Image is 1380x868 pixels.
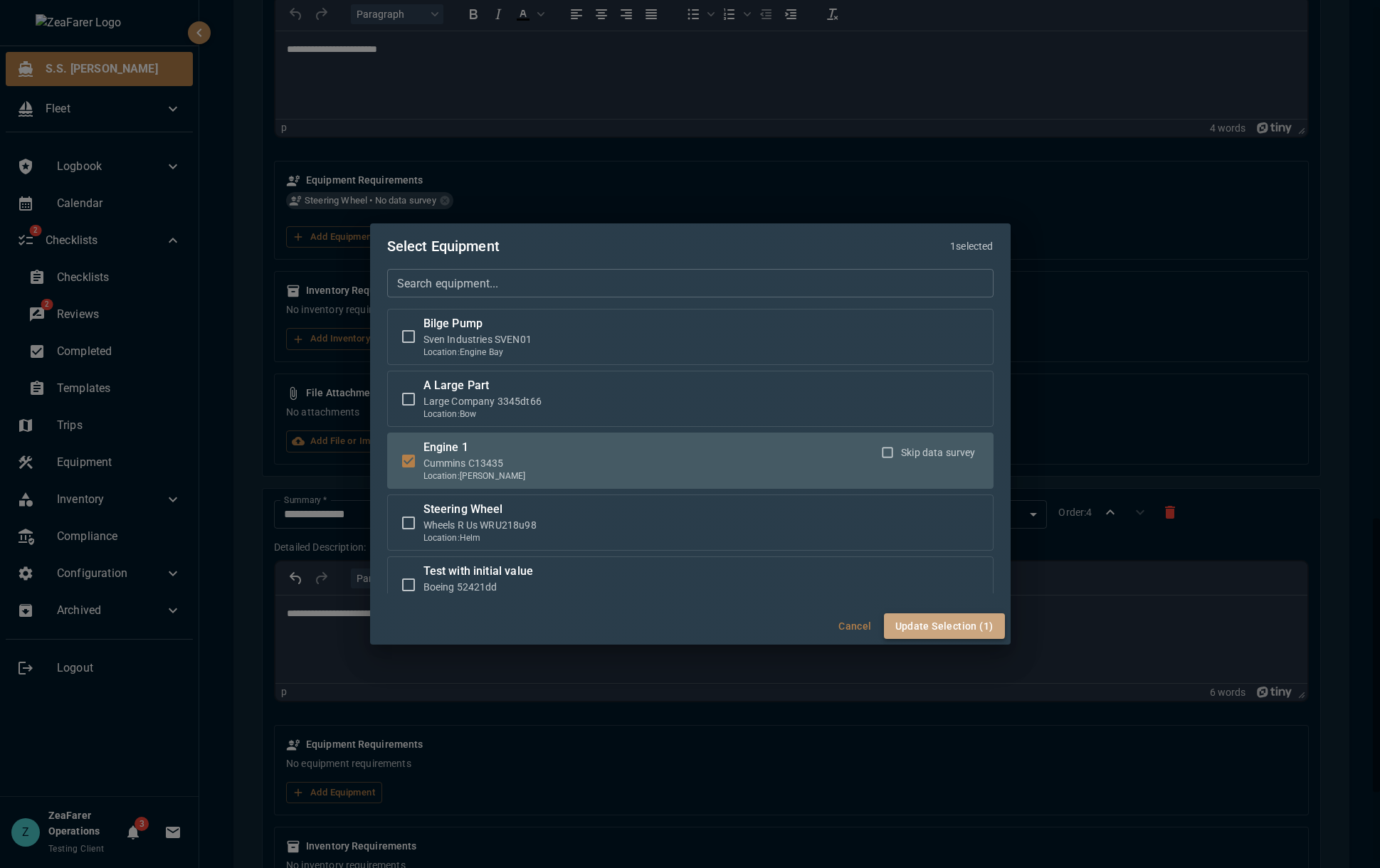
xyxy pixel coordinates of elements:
[11,11,1021,26] body: Rich Text Area. Press ALT-0 for help.
[423,408,542,420] p: Location: Bow
[423,332,532,346] p: Sven Industries SVEN01
[423,563,533,580] p: Test with initial value
[950,239,993,253] p: 1 selected
[884,613,1005,640] button: Update Selection (1)
[423,470,526,482] p: Location: [PERSON_NAME]
[901,445,975,460] p: Skip data survey
[833,613,878,640] button: Cancel
[423,532,537,544] p: Location: Helm
[423,501,537,518] p: Steering Wheel
[423,518,537,532] p: Wheels R Us WRU218u98
[423,580,533,594] p: Boeing 52421dd
[423,346,532,359] p: Location: Engine Bay
[423,394,542,408] p: Large Company 3345dt66
[387,235,500,258] h6: Select Equipment
[423,315,532,332] p: Bilge Pump
[423,377,542,394] p: A Large Part
[423,439,526,456] p: Engine 1
[423,456,526,470] p: Cummins C13435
